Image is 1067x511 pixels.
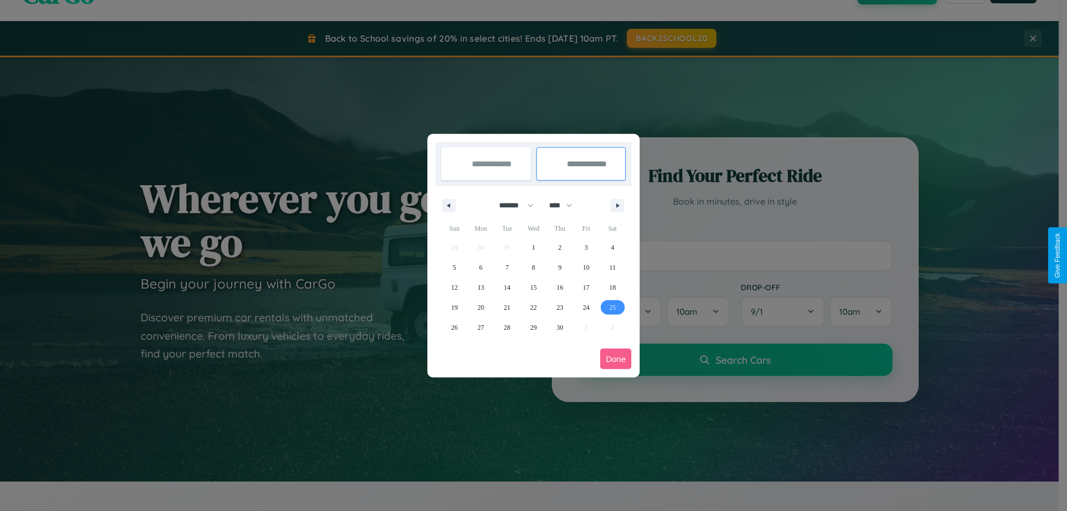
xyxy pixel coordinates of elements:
button: 9 [547,257,573,277]
button: 17 [573,277,599,297]
button: 4 [600,237,626,257]
span: 12 [451,277,458,297]
span: 13 [477,277,484,297]
button: 6 [467,257,493,277]
span: 29 [530,317,537,338]
span: 8 [532,257,535,277]
span: 20 [477,297,484,317]
span: 25 [609,297,616,317]
button: Done [600,349,631,369]
span: 28 [504,317,511,338]
button: 19 [441,297,467,317]
button: 13 [467,277,493,297]
span: 14 [504,277,511,297]
span: Sun [441,220,467,237]
button: 18 [600,277,626,297]
span: 22 [530,297,537,317]
button: 14 [494,277,520,297]
button: 11 [600,257,626,277]
button: 29 [520,317,546,338]
span: Thu [547,220,573,237]
button: 10 [573,257,599,277]
button: 1 [520,237,546,257]
button: 25 [600,297,626,317]
span: 10 [583,257,590,277]
button: 30 [547,317,573,338]
span: 23 [556,297,563,317]
button: 26 [441,317,467,338]
span: 15 [530,277,537,297]
span: 3 [585,237,588,257]
span: 9 [558,257,561,277]
span: 21 [504,297,511,317]
span: 16 [556,277,563,297]
button: 2 [547,237,573,257]
button: 16 [547,277,573,297]
button: 22 [520,297,546,317]
button: 7 [494,257,520,277]
span: 18 [609,277,616,297]
button: 24 [573,297,599,317]
button: 27 [467,317,493,338]
span: 4 [611,237,614,257]
span: 19 [451,297,458,317]
button: 8 [520,257,546,277]
span: Fri [573,220,599,237]
span: Tue [494,220,520,237]
button: 3 [573,237,599,257]
span: 5 [453,257,456,277]
span: 24 [583,297,590,317]
button: 20 [467,297,493,317]
span: Mon [467,220,493,237]
span: 1 [532,237,535,257]
span: 7 [506,257,509,277]
span: Sat [600,220,626,237]
button: 5 [441,257,467,277]
button: 28 [494,317,520,338]
span: 26 [451,317,458,338]
span: 30 [556,317,563,338]
span: 6 [479,257,482,277]
span: 2 [558,237,561,257]
div: Give Feedback [1054,233,1061,278]
span: 11 [609,257,616,277]
span: 27 [477,317,484,338]
button: 12 [441,277,467,297]
button: 23 [547,297,573,317]
span: 17 [583,277,590,297]
button: 21 [494,297,520,317]
span: Wed [520,220,546,237]
button: 15 [520,277,546,297]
